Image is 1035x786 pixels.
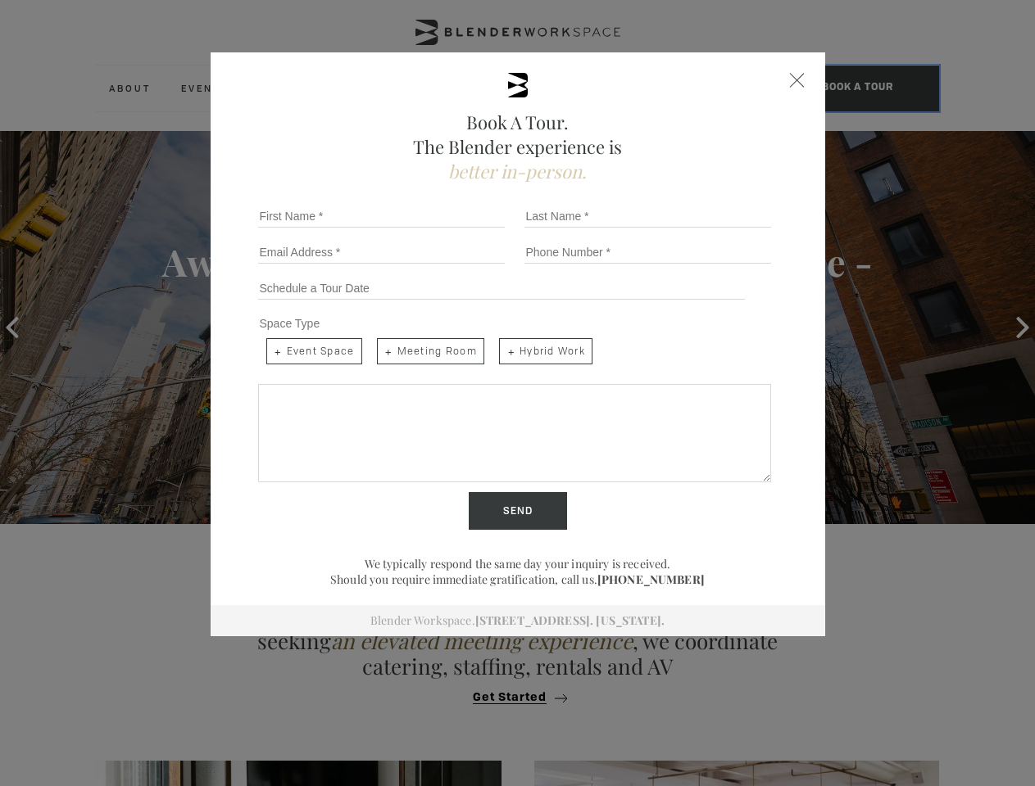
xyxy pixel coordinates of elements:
[377,338,484,364] span: Meeting Room
[252,571,784,587] p: Should you require immediate gratification, call us.
[252,110,784,183] h2: Book A Tour. The Blender experience is
[252,556,784,571] p: We typically respond the same day your inquiry is received.
[475,612,665,628] a: [STREET_ADDRESS]. [US_STATE].
[597,571,705,587] a: [PHONE_NUMBER]
[469,492,567,530] input: Send
[448,159,587,183] span: better in-person.
[258,241,505,264] input: Email Address *
[211,605,825,636] div: Blender Workspace.
[499,338,592,364] span: Hybrid Work
[524,241,771,264] input: Phone Number *
[790,73,805,88] div: Close form
[258,277,746,300] input: Schedule a Tour Date
[258,205,505,228] input: First Name *
[524,205,771,228] input: Last Name *
[260,317,320,330] span: Space Type
[266,338,362,364] span: Event Space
